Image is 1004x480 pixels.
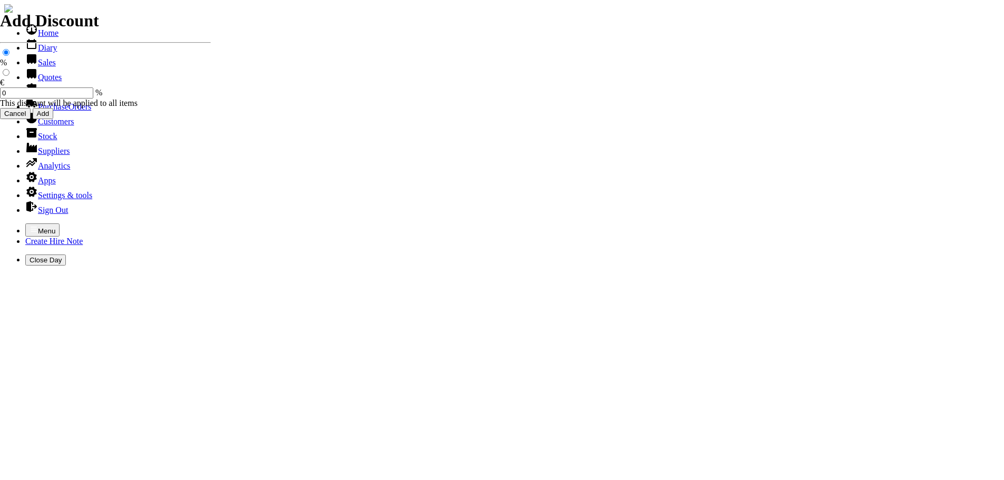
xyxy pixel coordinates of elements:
span: % [95,88,102,97]
li: Hire Notes [25,82,1000,97]
input: % [3,49,9,56]
li: Stock [25,126,1000,141]
a: Create Hire Note [25,237,83,246]
a: Customers [25,117,74,126]
a: Settings & tools [25,191,92,200]
input: Add [33,108,54,119]
li: Suppliers [25,141,1000,156]
a: Sign Out [25,205,68,214]
a: Suppliers [25,146,70,155]
a: Analytics [25,161,70,170]
a: Apps [25,176,56,185]
a: Stock [25,132,57,141]
input: € [3,69,9,76]
button: Menu [25,223,60,237]
li: Sales [25,53,1000,67]
button: Close Day [25,254,66,266]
